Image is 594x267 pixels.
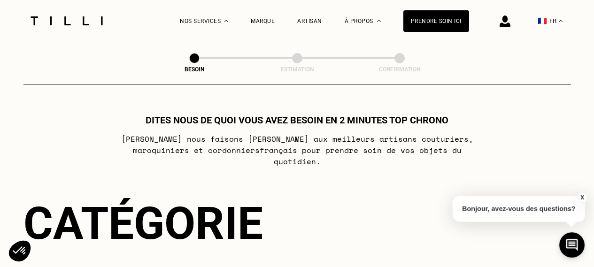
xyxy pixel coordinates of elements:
div: Catégorie [23,197,571,250]
div: Besoin [147,66,241,73]
span: 🇫🇷 [538,16,547,25]
img: icône connexion [500,15,510,27]
div: Confirmation [353,66,447,73]
p: Bonjour, avez-vous des questions? [453,196,585,222]
img: Menu déroulant [224,20,228,22]
div: Estimation [250,66,344,73]
img: Menu déroulant à propos [377,20,381,22]
a: Prendre soin ici [403,10,469,32]
p: [PERSON_NAME] nous faisons [PERSON_NAME] aux meilleurs artisans couturiers , maroquiniers et cord... [111,133,483,167]
h1: Dites nous de quoi vous avez besoin en 2 minutes top chrono [146,114,448,126]
button: X [578,192,587,203]
img: Logo du service de couturière Tilli [27,16,106,25]
a: Artisan [297,18,322,24]
a: Marque [251,18,275,24]
img: menu déroulant [559,20,563,22]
